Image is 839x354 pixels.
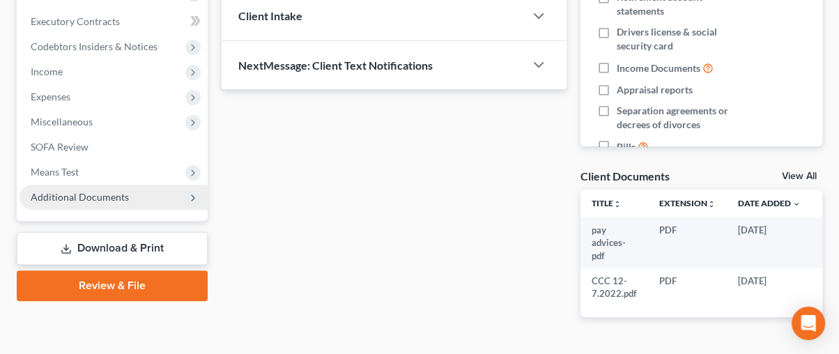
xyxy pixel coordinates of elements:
[617,104,751,132] span: Separation agreements or decrees of divorces
[727,268,812,307] td: [DATE]
[238,9,302,22] span: Client Intake
[17,232,208,265] a: Download & Print
[617,83,693,97] span: Appraisal reports
[31,141,88,153] span: SOFA Review
[580,268,648,307] td: CCC 12-7.2022.pdf
[31,166,79,178] span: Means Test
[613,200,622,208] i: unfold_more
[648,217,727,268] td: PDF
[617,140,636,154] span: Bills
[617,61,700,75] span: Income Documents
[648,268,727,307] td: PDF
[580,217,648,268] td: pay advices-pdf
[31,91,70,102] span: Expenses
[31,66,63,77] span: Income
[738,198,801,208] a: Date Added expand_more
[580,169,670,183] div: Client Documents
[707,200,716,208] i: unfold_more
[782,171,817,181] a: View All
[792,200,801,208] i: expand_more
[617,25,751,53] span: Drivers license & social security card
[659,198,716,208] a: Extensionunfold_more
[31,116,93,128] span: Miscellaneous
[20,134,208,160] a: SOFA Review
[17,270,208,301] a: Review & File
[31,40,157,52] span: Codebtors Insiders & Notices
[238,59,433,72] span: NextMessage: Client Text Notifications
[727,217,812,268] td: [DATE]
[20,9,208,34] a: Executory Contracts
[31,15,120,27] span: Executory Contracts
[592,198,622,208] a: Titleunfold_more
[792,307,825,340] div: Open Intercom Messenger
[31,191,129,203] span: Additional Documents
